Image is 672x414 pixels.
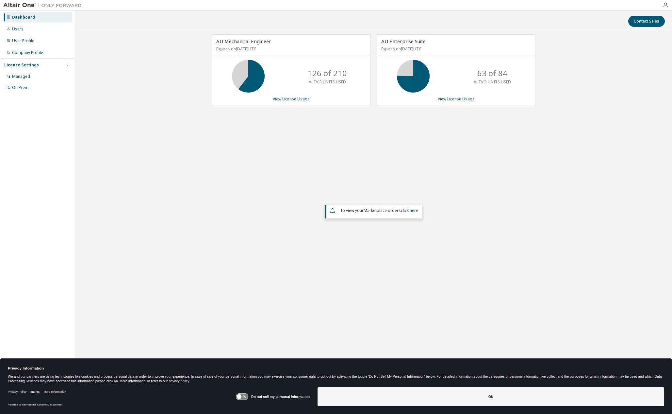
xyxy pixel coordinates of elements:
[12,85,28,90] div: On Prem
[438,96,475,102] a: View License Usage
[12,15,35,20] div: Dashboard
[12,38,34,43] div: User Profile
[474,79,511,85] p: ALTAIR UNITS USED
[477,68,507,79] p: 63 of 84
[381,46,530,52] p: Expires on [DATE] UTC
[364,208,401,213] em: Marketplace orders
[381,38,426,44] span: AU Enterprise Suite
[12,74,30,79] div: Managed
[216,38,271,44] span: AU Mechanical Engineer
[309,79,346,85] p: ALTAIR UNITS USED
[4,62,39,68] div: License Settings
[216,46,365,52] p: Expires on [DATE] UTC
[340,208,418,213] span: To view your click
[410,208,418,213] a: here
[308,68,347,79] p: 126 of 210
[628,16,665,27] button: Contact Sales
[12,50,43,55] div: Company Profile
[3,2,85,9] img: Altair One
[12,26,24,32] div: Users
[273,96,310,102] a: View License Usage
